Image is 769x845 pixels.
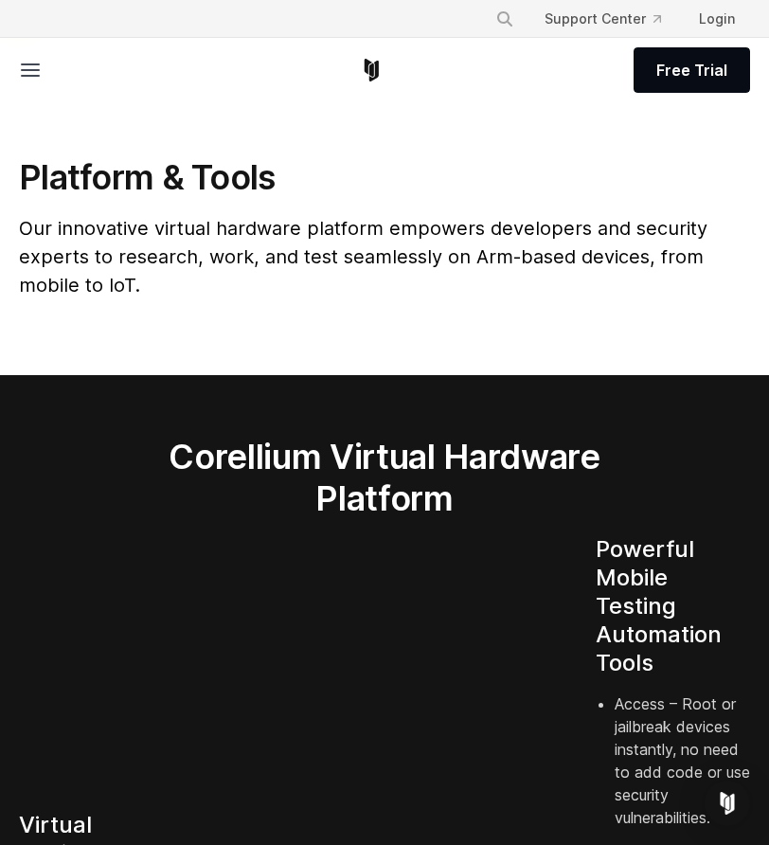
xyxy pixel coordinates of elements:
[529,2,676,36] a: Support Center
[684,2,750,36] a: Login
[656,59,727,81] span: Free Trial
[480,2,750,36] div: Navigation Menu
[360,59,384,81] a: Corellium Home
[19,156,750,199] h1: Platform & Tools
[596,535,750,677] h4: Powerful Mobile Testing Automation Tools
[19,217,707,297] span: Our innovative virtual hardware platform empowers developers and security experts to research, wo...
[488,2,522,36] button: Search
[147,436,621,520] h2: Corellium Virtual Hardware Platform
[705,781,750,826] div: Open Intercom Messenger
[634,47,750,93] a: Free Trial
